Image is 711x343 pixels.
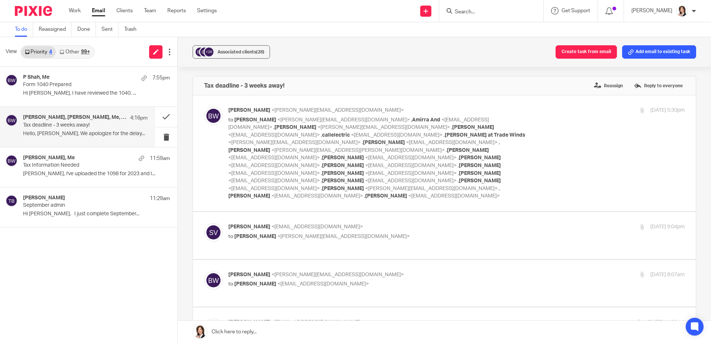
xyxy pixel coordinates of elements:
[6,114,17,126] img: svg%3E
[81,49,90,55] div: 99+
[365,163,457,168] span: <[EMAIL_ADDRESS][DOMAIN_NAME]>
[228,272,270,277] span: [PERSON_NAME]
[15,105,144,111] a: [PERSON_NAME][EMAIL_ADDRESS][DOMAIN_NAME]
[204,318,223,337] img: svg%3E
[592,80,625,91] label: Reassign
[458,155,459,160] span: ,
[274,125,316,130] span: [PERSON_NAME]
[454,9,521,16] input: Search
[6,74,17,86] img: svg%3E
[362,140,363,145] span: ,
[271,320,363,325] span: <[EMAIL_ADDRESS][DOMAIN_NAME]>
[277,234,410,239] span: <[PERSON_NAME][EMAIL_ADDRESS][DOMAIN_NAME]>
[234,234,276,239] span: [PERSON_NAME]
[650,271,685,279] p: [DATE] 8:07am
[23,211,170,217] p: Hi [PERSON_NAME], I just complete September...
[271,148,445,153] span: <[PERSON_NAME][EMAIL_ADDRESS][PERSON_NAME][DOMAIN_NAME]>
[459,163,501,168] span: [PERSON_NAME]
[271,272,404,277] span: <[PERSON_NAME][EMAIL_ADDRESS][DOMAIN_NAME]>
[321,178,322,183] span: ,
[451,125,452,130] span: ,
[365,193,407,199] span: [PERSON_NAME]
[321,171,322,176] span: ,
[458,178,459,183] span: ,
[322,178,364,183] span: [PERSON_NAME]
[6,48,17,56] span: View
[458,163,459,168] span: ,
[23,82,141,88] p: Form 1040 Prepared
[322,171,364,176] span: [PERSON_NAME]
[318,125,450,130] span: <[PERSON_NAME][EMAIL_ADDRESS][DOMAIN_NAME]>
[23,131,148,137] p: Hello, [PERSON_NAME], We apologize for the delay...
[444,133,445,138] span: ,
[321,133,322,138] span: ,
[321,186,322,191] span: ,
[556,45,617,59] button: Create task from email
[631,7,672,14] p: [PERSON_NAME]
[228,140,361,145] span: <[PERSON_NAME][EMAIL_ADDRESS][DOMAIN_NAME]>
[365,171,457,176] span: <[EMAIL_ADDRESS][DOMAIN_NAME]>
[459,178,501,183] span: [PERSON_NAME]
[499,140,500,145] span: ,
[204,82,284,89] h4: Tax deadline - 3 weeks away!
[364,193,365,199] span: ,
[116,7,133,14] a: Clients
[322,186,364,191] span: [PERSON_NAME]
[271,108,404,113] span: <[PERSON_NAME][EMAIL_ADDRESS][DOMAIN_NAME]>
[458,171,459,176] span: ,
[197,7,217,14] a: Settings
[228,163,320,168] span: <[EMAIL_ADDRESS][DOMAIN_NAME]>
[234,281,276,287] span: [PERSON_NAME]
[228,148,270,153] span: [PERSON_NAME]
[452,125,494,130] span: [PERSON_NAME]
[676,5,688,17] img: BW%20Website%203%20-%20square.jpg
[632,80,685,91] label: Reply to everyone
[23,122,123,128] p: Tax deadline - 3 weeks away!
[228,178,320,183] span: <[EMAIL_ADDRESS][DOMAIN_NAME]>
[204,107,223,125] img: svg%3E
[351,133,443,138] span: <[EMAIL_ADDRESS][DOMAIN_NAME]>
[622,45,696,59] button: Add email to existing task
[130,114,148,122] p: 4:16pm
[446,148,447,153] span: ,
[365,178,457,183] span: <[EMAIL_ADDRESS][DOMAIN_NAME]>
[228,155,320,160] span: <[EMAIL_ADDRESS][DOMAIN_NAME]>
[228,320,270,325] span: [PERSON_NAME]
[411,117,412,122] span: ,
[69,7,81,14] a: Work
[412,117,440,122] span: Amirra And
[271,224,363,229] span: <[EMAIL_ADDRESS][DOMAIN_NAME]>
[124,22,142,37] a: Trash
[228,224,270,229] span: [PERSON_NAME]
[228,186,320,191] span: <[EMAIL_ADDRESS][DOMAIN_NAME]>
[365,186,498,191] span: <[PERSON_NAME][EMAIL_ADDRESS][DOMAIN_NAME]>
[205,48,213,56] div: +26
[167,7,186,14] a: Reports
[447,148,489,153] span: [PERSON_NAME]
[23,74,49,81] h4: P Shah, Me
[6,155,17,167] img: svg%3E
[23,114,126,121] h4: [PERSON_NAME], [PERSON_NAME], Me, [PERSON_NAME], [PERSON_NAME], [PERSON_NAME], [PERSON_NAME], [EM...
[49,49,52,55] div: 4
[228,171,320,176] span: <[EMAIL_ADDRESS][DOMAIN_NAME]>
[6,195,17,207] img: svg%3E
[234,117,276,122] span: [PERSON_NAME]
[228,108,270,113] span: [PERSON_NAME]
[150,155,170,162] p: 11:59am
[321,163,322,168] span: ,
[273,125,274,130] span: ,
[194,46,206,58] img: svg%3E
[277,117,410,122] span: <[PERSON_NAME][EMAIL_ADDRESS][DOMAIN_NAME]>
[408,193,500,199] span: <[EMAIL_ADDRESS][DOMAIN_NAME]>
[23,90,170,97] p: Hi [PERSON_NAME], I have reviewed the 1040. ...
[499,186,500,191] span: ,
[363,140,405,145] span: [PERSON_NAME]
[56,46,93,58] a: Other99+
[193,45,270,59] button: +26 Associated clients(28)
[228,133,320,138] span: <[EMAIL_ADDRESS][DOMAIN_NAME]>
[411,120,448,125] a: Duwamish Tribe
[228,193,270,199] span: [PERSON_NAME]
[277,281,369,287] span: <[EMAIL_ADDRESS][DOMAIN_NAME]>
[322,133,350,138] span: callelectric
[204,271,223,290] img: svg%3E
